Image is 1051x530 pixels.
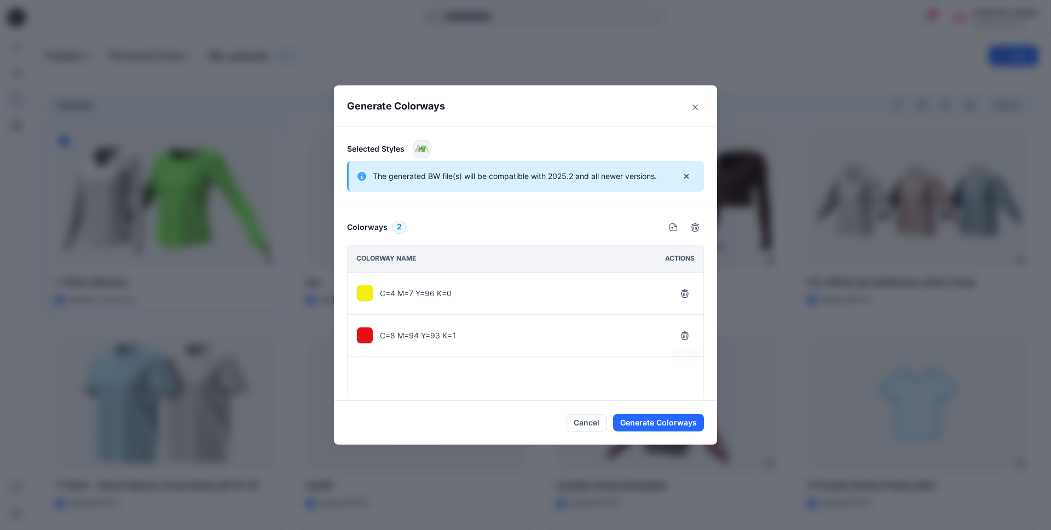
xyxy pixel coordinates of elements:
p: C=8 M=94 Y=93 K=1 [380,330,456,341]
p: C=4 M=7 Y=96 K=0 [380,287,452,299]
p: Colorway name [356,253,416,264]
p: Selected Styles [347,143,405,154]
header: Generate Colorways [334,85,717,126]
button: Generate Colorways [613,414,704,431]
p: Actions [665,253,695,264]
p: The generated BW file(s) will be compatible with 2025.2 and all newer versions. [373,170,657,183]
img: T-Shirt_Women [414,141,430,157]
span: 2 [397,221,402,234]
h6: Colorways [347,221,388,234]
button: Close [686,99,704,116]
button: Cancel [567,414,607,431]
